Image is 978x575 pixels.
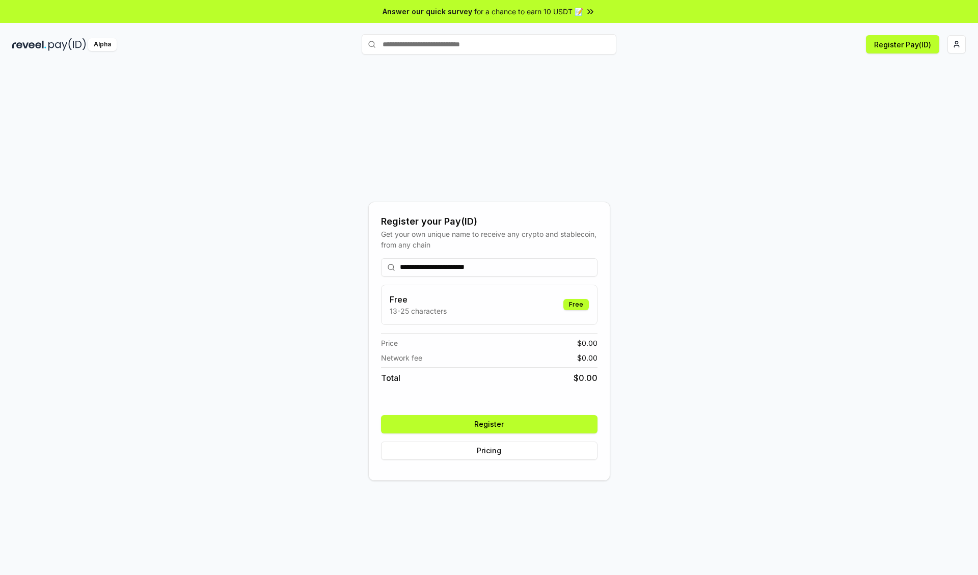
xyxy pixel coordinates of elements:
[577,352,597,363] span: $ 0.00
[390,293,447,306] h3: Free
[381,352,422,363] span: Network fee
[88,38,117,51] div: Alpha
[381,415,597,433] button: Register
[381,372,400,384] span: Total
[12,38,46,51] img: reveel_dark
[474,6,583,17] span: for a chance to earn 10 USDT 📝
[390,306,447,316] p: 13-25 characters
[383,6,472,17] span: Answer our quick survey
[866,35,939,53] button: Register Pay(ID)
[48,38,86,51] img: pay_id
[574,372,597,384] span: $ 0.00
[381,229,597,250] div: Get your own unique name to receive any crypto and stablecoin, from any chain
[381,214,597,229] div: Register your Pay(ID)
[381,338,398,348] span: Price
[563,299,589,310] div: Free
[381,442,597,460] button: Pricing
[577,338,597,348] span: $ 0.00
